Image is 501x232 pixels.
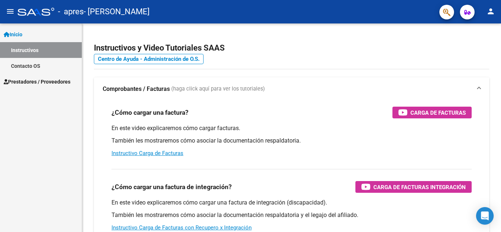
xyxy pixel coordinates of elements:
span: (haga click aquí para ver los tutoriales) [171,85,265,93]
span: - apres [58,4,84,20]
a: Instructivo Carga de Facturas [111,150,183,156]
a: Instructivo Carga de Facturas con Recupero x Integración [111,224,252,231]
mat-icon: person [486,7,495,16]
button: Carga de Facturas Integración [355,181,472,193]
span: Inicio [4,30,22,38]
p: También les mostraremos cómo asociar la documentación respaldatoria. [111,137,472,145]
p: En este video explicaremos cómo cargar facturas. [111,124,472,132]
strong: Comprobantes / Facturas [103,85,170,93]
h3: ¿Cómo cargar una factura de integración? [111,182,232,192]
h2: Instructivos y Video Tutoriales SAAS [94,41,489,55]
a: Centro de Ayuda - Administración de O.S. [94,54,204,64]
button: Carga de Facturas [392,107,472,118]
mat-icon: menu [6,7,15,16]
span: Carga de Facturas [410,108,466,117]
span: Prestadores / Proveedores [4,78,70,86]
div: Open Intercom Messenger [476,207,494,225]
p: En este video explicaremos cómo cargar una factura de integración (discapacidad). [111,199,472,207]
span: - [PERSON_NAME] [84,4,150,20]
h3: ¿Cómo cargar una factura? [111,107,189,118]
span: Carga de Facturas Integración [373,183,466,192]
mat-expansion-panel-header: Comprobantes / Facturas (haga click aquí para ver los tutoriales) [94,77,489,101]
p: También les mostraremos cómo asociar la documentación respaldatoria y el legajo del afiliado. [111,211,472,219]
